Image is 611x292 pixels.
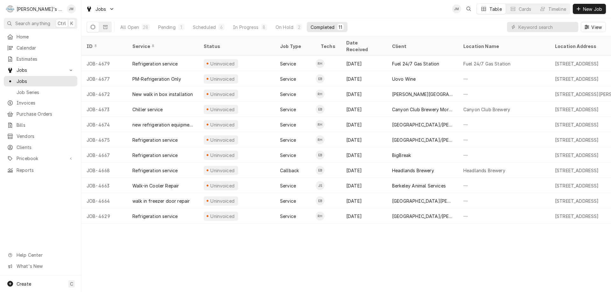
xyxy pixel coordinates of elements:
div: R [6,4,15,13]
a: Clients [4,142,77,153]
a: Go to What's New [4,261,77,271]
div: RH [316,212,325,221]
button: Open search [464,4,474,14]
div: New walk in box installation [132,91,193,98]
div: Chiller service [132,106,163,113]
div: JOB-4629 [81,208,127,224]
div: Pending [158,24,176,31]
div: On Hold [276,24,293,31]
div: Fuel 24/7 Gas Station [392,60,439,67]
div: Table [489,6,502,12]
div: Scheduled [193,24,216,31]
div: Rudy Herrera's Avatar [316,135,325,144]
div: [STREET_ADDRESS] [555,213,599,220]
div: Walk-in Cooler Repair [132,182,179,189]
div: JOB-4667 [81,147,127,163]
span: Jobs [17,78,74,85]
span: Help Center [17,252,74,258]
div: Location Name [463,43,544,50]
div: JM [67,4,76,13]
div: — [458,147,550,163]
div: Service [280,198,296,204]
div: [DATE] [341,178,387,193]
div: [STREET_ADDRESS] [555,137,599,143]
a: Bills [4,120,77,130]
div: JOB-4677 [81,71,127,86]
div: Jose Sanchez's Avatar [316,181,325,190]
div: JOB-4673 [81,102,127,117]
div: Rudy's Commercial Refrigeration's Avatar [6,4,15,13]
div: Service [280,76,296,82]
div: [STREET_ADDRESS] [555,167,599,174]
div: [GEOGRAPHIC_DATA]/[PERSON_NAME][GEOGRAPHIC_DATA] [392,121,453,128]
div: RH [316,120,325,129]
div: Service [132,43,192,50]
span: Jobs [95,6,106,12]
div: ID [87,43,121,50]
div: Eli Baldwin's Avatar [316,166,325,175]
div: Status [204,43,269,50]
div: Refrigeration service [132,167,178,174]
div: Cards [519,6,531,12]
div: Berkeley Animal Services [392,182,446,189]
button: Search anythingCtrlK [4,18,77,29]
div: Service [280,213,296,220]
div: [STREET_ADDRESS] [555,152,599,159]
a: Job Series [4,87,77,98]
button: View [581,22,606,32]
div: [GEOGRAPHIC_DATA]/[PERSON_NAME][GEOGRAPHIC_DATA] [392,137,453,143]
div: In Progress [233,24,258,31]
div: All Open [120,24,139,31]
div: Service [280,106,296,113]
span: Create [17,281,31,287]
div: [PERSON_NAME][GEOGRAPHIC_DATA] [392,91,453,98]
div: JS [316,181,325,190]
div: Completed [311,24,334,31]
div: Uninvoiced [210,137,235,143]
div: [DATE] [341,163,387,178]
div: Service [280,91,296,98]
div: [STREET_ADDRESS] [555,121,599,128]
span: Job Series [17,89,74,96]
div: Service [280,60,296,67]
div: Canyon Club Brewery [463,106,510,113]
div: Client [392,43,452,50]
span: Invoices [17,99,74,106]
div: Uninvoiced [210,152,235,159]
div: Uninvoiced [210,106,235,113]
div: [STREET_ADDRESS] [555,60,599,67]
a: Go to Jobs [4,65,77,75]
div: Service [280,137,296,143]
div: EB [316,151,325,160]
span: Bills [17,122,74,128]
div: Headlands Brewery [463,167,505,174]
div: [STREET_ADDRESS] [555,76,599,82]
div: — [458,208,550,224]
div: Refrigeration service [132,213,178,220]
span: Clients [17,144,74,151]
div: JOB-4675 [81,132,127,147]
div: — [458,193,550,208]
div: PM-Refrigeration Only [132,76,181,82]
div: Uninvoiced [210,76,235,82]
div: Uninvoiced [210,121,235,128]
span: What's New [17,263,74,269]
div: Canyon Club Brewery Moraga [392,106,453,113]
div: 28 [143,24,148,31]
a: Vendors [4,131,77,141]
div: Refrigeration service [132,137,178,143]
span: Pricebook [17,155,65,162]
div: Eli Baldwin's Avatar [316,105,325,114]
div: Refrigeration service [132,152,178,159]
div: Date Received [346,39,381,53]
div: [PERSON_NAME]'s Commercial Refrigeration [17,6,63,12]
span: Ctrl [58,20,66,27]
div: [DATE] [341,56,387,71]
span: Estimates [17,56,74,62]
div: Uninvoiced [210,91,235,98]
div: — [458,117,550,132]
div: Rudy Herrera's Avatar [316,212,325,221]
div: Fuel 24/7 Gas Station [463,60,510,67]
div: [GEOGRAPHIC_DATA][PERSON_NAME] [392,198,453,204]
div: JOB-4663 [81,178,127,193]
